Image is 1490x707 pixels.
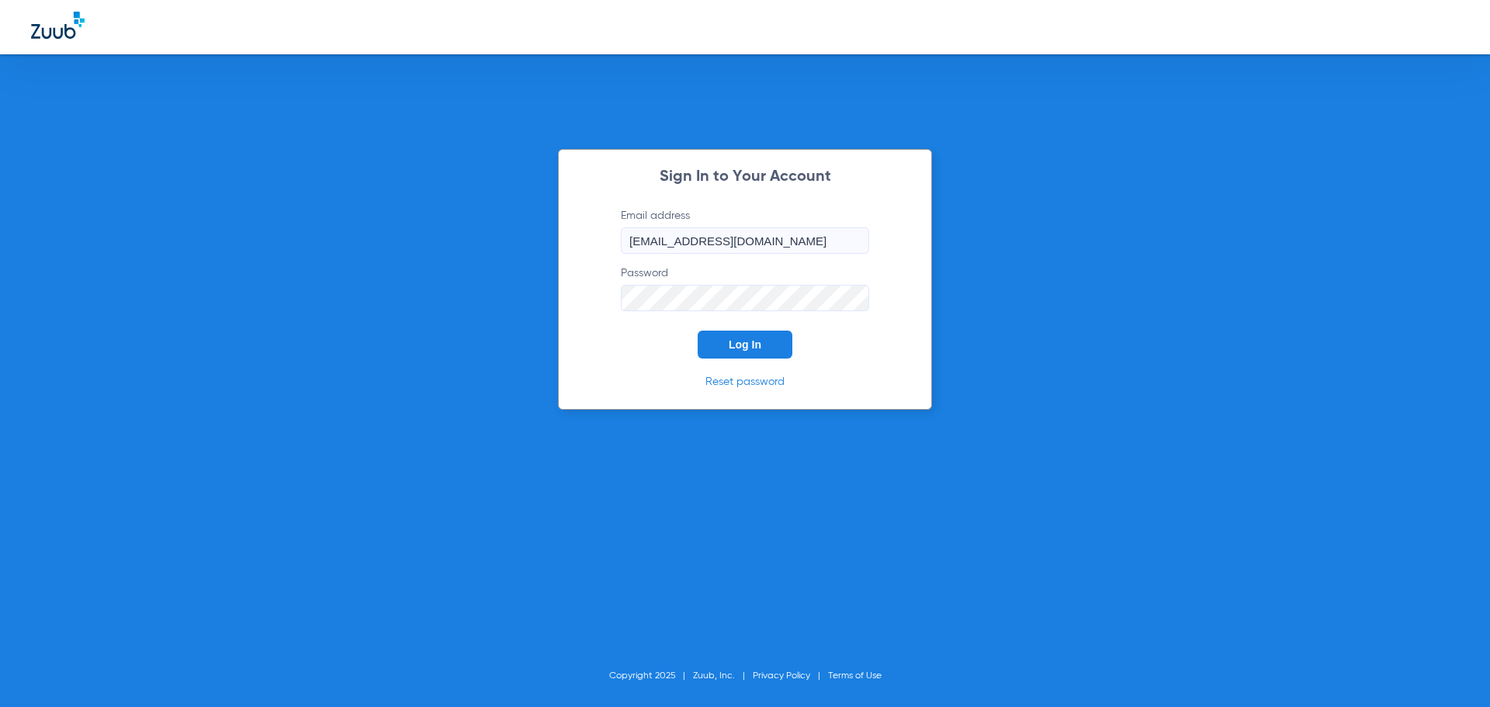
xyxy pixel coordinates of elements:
[621,208,869,254] label: Email address
[609,668,693,684] li: Copyright 2025
[621,227,869,254] input: Email address
[828,671,882,681] a: Terms of Use
[621,265,869,311] label: Password
[753,671,810,681] a: Privacy Policy
[598,169,892,185] h2: Sign In to Your Account
[698,331,792,359] button: Log In
[31,12,85,39] img: Zuub Logo
[729,338,761,351] span: Log In
[621,285,869,311] input: Password
[693,668,753,684] li: Zuub, Inc.
[705,376,785,387] a: Reset password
